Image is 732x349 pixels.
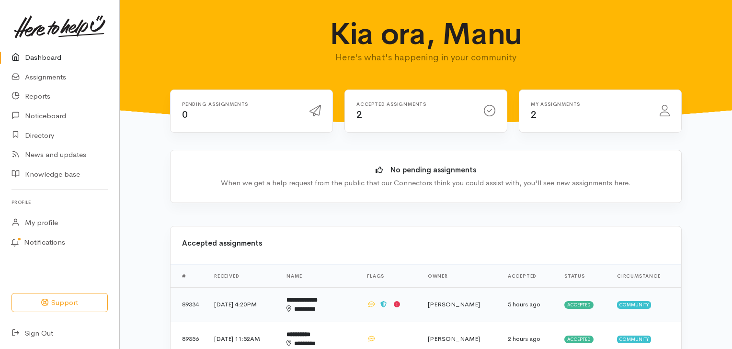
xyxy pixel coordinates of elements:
[420,264,500,287] th: Owner
[609,264,681,287] th: Circumstance
[11,196,108,209] h6: Profile
[420,287,500,322] td: [PERSON_NAME]
[531,101,648,107] h6: My assignments
[285,51,568,64] p: Here's what's happening in your community
[564,301,594,309] span: Accepted
[182,101,298,107] h6: Pending assignments
[279,264,359,287] th: Name
[356,109,362,121] span: 2
[564,336,594,343] span: Accepted
[557,264,609,287] th: Status
[206,287,279,322] td: [DATE] 4:20PM
[390,165,476,174] b: No pending assignments
[11,293,108,313] button: Support
[359,264,420,287] th: Flags
[500,264,557,287] th: Accepted
[356,101,472,107] h6: Accepted assignments
[206,264,279,287] th: Received
[617,336,651,343] span: Community
[285,17,568,51] h1: Kia ora, Manu
[182,238,262,248] b: Accepted assignments
[182,109,188,121] span: 0
[171,264,206,287] th: #
[171,287,206,322] td: 89334
[617,301,651,309] span: Community
[185,178,667,189] div: When we get a help request from the public that our Connectors think you could assist with, you'l...
[531,109,537,121] span: 2
[508,300,540,308] time: 5 hours ago
[508,335,540,343] time: 2 hours ago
